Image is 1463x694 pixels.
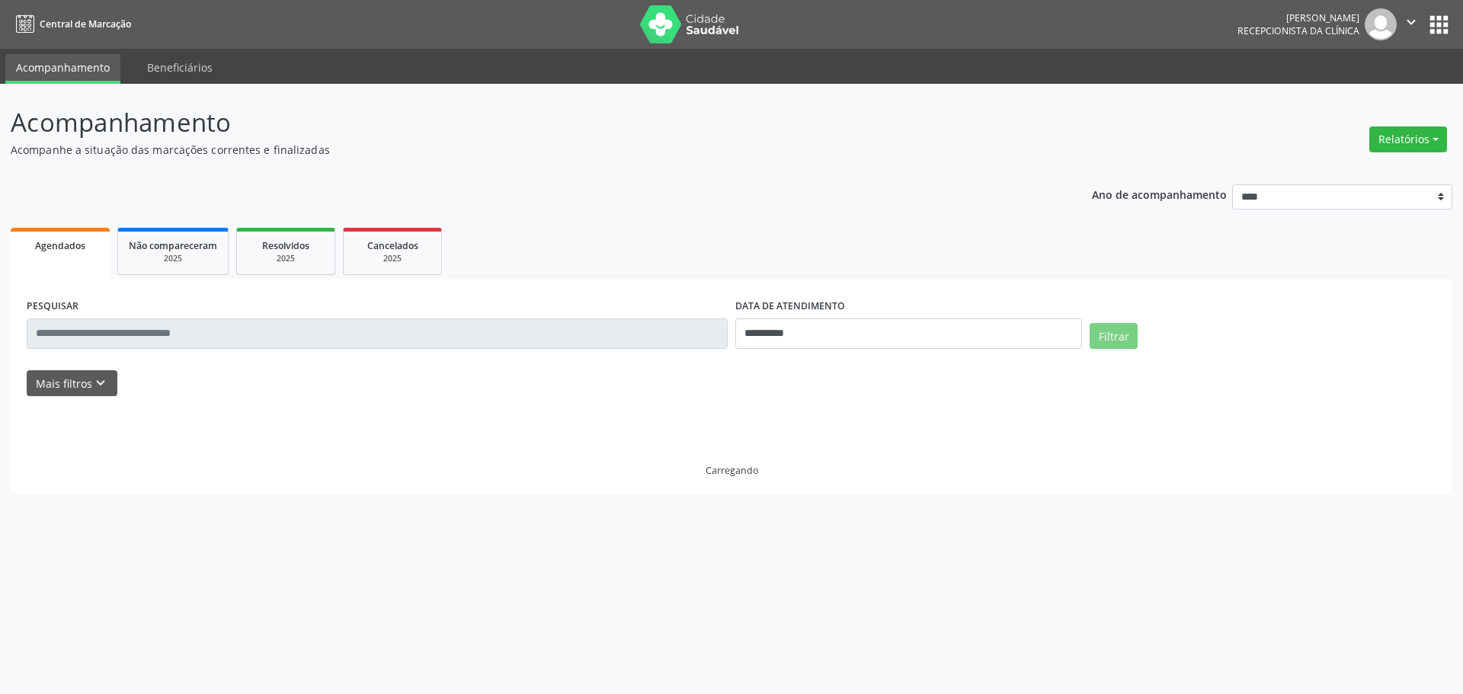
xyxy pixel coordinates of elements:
p: Acompanhe a situação das marcações correntes e finalizadas [11,142,1020,158]
label: PESQUISAR [27,295,78,318]
a: Acompanhamento [5,54,120,84]
div: 2025 [129,253,217,264]
a: Central de Marcação [11,11,131,37]
button: Mais filtroskeyboard_arrow_down [27,370,117,397]
div: Carregando [706,464,758,477]
span: Cancelados [367,239,418,252]
div: 2025 [354,253,431,264]
button:  [1397,8,1426,40]
span: Resolvidos [262,239,309,252]
p: Acompanhamento [11,104,1020,142]
div: 2025 [248,253,324,264]
div: [PERSON_NAME] [1237,11,1359,24]
button: apps [1426,11,1452,38]
i:  [1403,14,1420,30]
span: Recepcionista da clínica [1237,24,1359,37]
button: Relatórios [1369,126,1447,152]
span: Não compareceram [129,239,217,252]
button: Filtrar [1090,323,1138,349]
i: keyboard_arrow_down [92,375,109,392]
a: Beneficiários [136,54,223,81]
label: DATA DE ATENDIMENTO [735,295,845,318]
p: Ano de acompanhamento [1092,184,1227,203]
img: img [1365,8,1397,40]
span: Central de Marcação [40,18,131,30]
span: Agendados [35,239,85,252]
